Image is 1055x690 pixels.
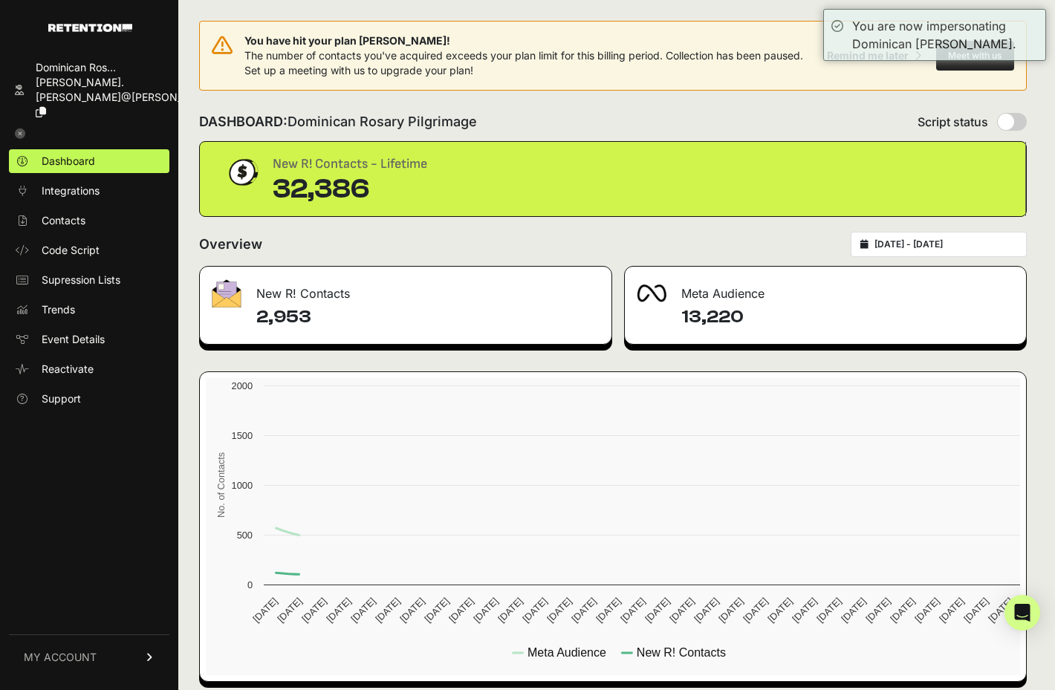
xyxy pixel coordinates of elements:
text: 0 [247,579,253,590]
text: No. of Contacts [215,452,227,518]
text: [DATE] [447,596,475,625]
a: Code Script [9,238,169,262]
span: Dominican Rosary Pilgrimage [288,114,477,129]
div: You are now impersonating Dominican [PERSON_NAME]. [852,17,1038,53]
text: Meta Audience [527,646,606,659]
span: Integrations [42,183,100,198]
text: [DATE] [324,596,353,625]
text: [DATE] [790,596,819,625]
a: Trends [9,298,169,322]
text: [DATE] [569,596,598,625]
text: [DATE] [299,596,328,625]
text: [DATE] [520,596,549,625]
a: Support [9,387,169,411]
text: [DATE] [643,596,672,625]
span: Script status [918,113,988,131]
span: [PERSON_NAME].[PERSON_NAME]@[PERSON_NAME]... [36,76,226,103]
text: 2000 [232,380,253,391]
span: Code Script [42,243,100,258]
text: [DATE] [373,596,402,625]
a: Dominican Ros... [PERSON_NAME].[PERSON_NAME]@[PERSON_NAME]... [9,56,169,124]
text: [DATE] [961,596,990,625]
text: [DATE] [741,596,770,625]
h4: 2,953 [256,305,600,329]
text: [DATE] [594,596,623,625]
text: [DATE] [912,596,941,625]
text: 1500 [232,430,253,441]
span: The number of contacts you've acquired exceeds your plan limit for this billing period. Collectio... [244,49,803,77]
div: Open Intercom Messenger [1004,595,1040,631]
text: [DATE] [863,596,892,625]
span: Support [42,391,81,406]
text: [DATE] [250,596,279,625]
text: 1000 [232,480,253,491]
text: [DATE] [496,596,525,625]
text: [DATE] [618,596,647,625]
text: [DATE] [471,596,500,625]
text: [DATE] [765,596,794,625]
span: You have hit your plan [PERSON_NAME]! [244,33,821,48]
img: fa-envelope-19ae18322b30453b285274b1b8af3d052b27d846a4fbe8435d1a52b978f639a2.png [212,279,241,307]
text: [DATE] [937,596,966,625]
text: [DATE] [545,596,574,625]
h2: DASHBOARD: [199,111,477,132]
h4: 13,220 [681,305,1014,329]
text: [DATE] [348,596,377,625]
div: 32,386 [273,175,427,204]
div: New R! Contacts - Lifetime [273,154,427,175]
text: [DATE] [397,596,426,625]
span: Reactivate [42,362,94,377]
text: [DATE] [716,596,745,625]
a: Integrations [9,179,169,203]
a: MY ACCOUNT [9,634,169,680]
text: [DATE] [839,596,868,625]
text: 500 [237,530,253,541]
span: Event Details [42,332,105,347]
a: Contacts [9,209,169,232]
img: fa-meta-2f981b61bb99beabf952f7030308934f19ce035c18b003e963880cc3fabeebb7.png [637,284,666,302]
button: Remind me later [821,42,927,69]
a: Supression Lists [9,268,169,292]
img: dollar-coin-05c43ed7efb7bc0c12610022525b4bbbb207c7efeef5aecc26f025e68dcafac9.png [224,154,261,191]
div: Dominican Ros... [36,60,226,75]
div: Meta Audience [625,267,1026,311]
text: [DATE] [667,596,696,625]
span: Supression Lists [42,273,120,287]
text: [DATE] [986,596,1015,625]
span: MY ACCOUNT [24,650,97,665]
a: Dashboard [9,149,169,173]
span: Trends [42,302,75,317]
img: Retention.com [48,24,132,32]
text: [DATE] [275,596,304,625]
span: Dashboard [42,154,95,169]
span: Contacts [42,213,85,228]
text: New R! Contacts [637,646,726,659]
div: New R! Contacts [200,267,611,311]
a: Event Details [9,328,169,351]
h2: Overview [199,234,262,255]
text: [DATE] [692,596,721,625]
text: [DATE] [814,596,843,625]
text: [DATE] [888,596,917,625]
text: [DATE] [422,596,451,625]
a: Reactivate [9,357,169,381]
